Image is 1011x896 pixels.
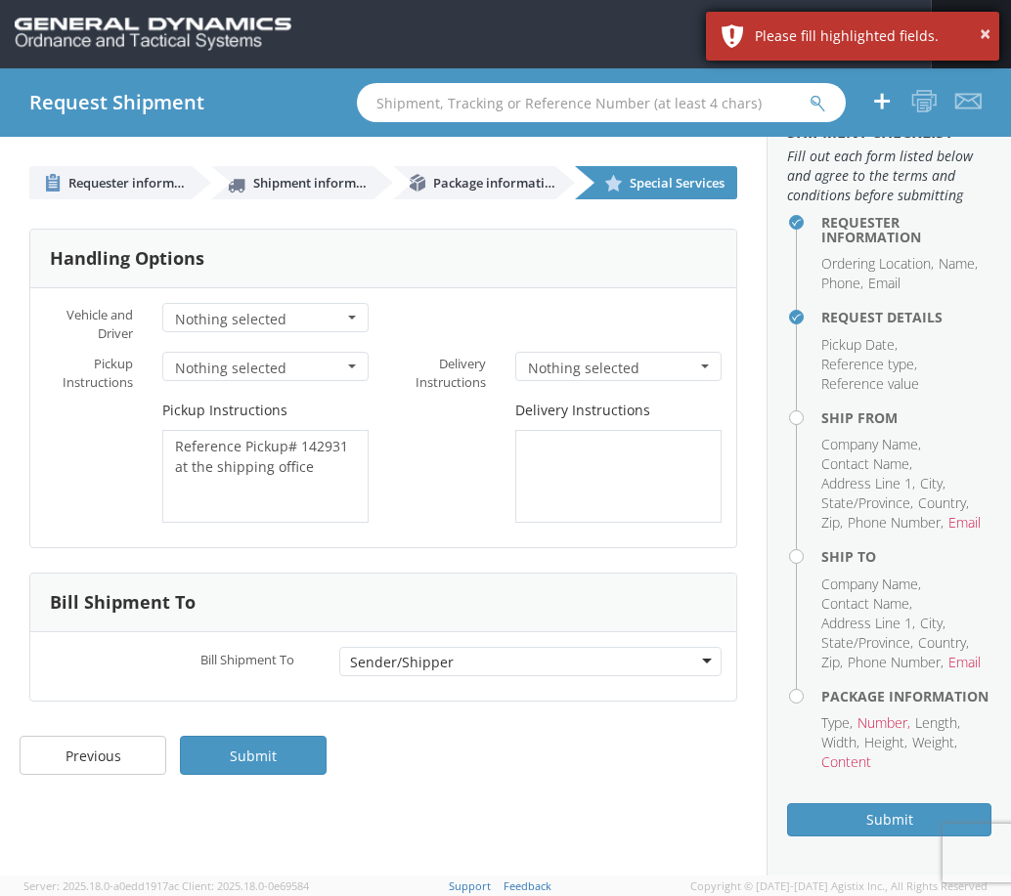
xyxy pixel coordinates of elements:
[821,594,912,614] li: Contact Name
[29,92,204,113] h4: Request Shipment
[918,493,969,513] li: Country
[630,174,725,192] span: Special Services
[515,401,650,420] label: Delivery Instructions
[211,166,374,199] a: Shipment information
[416,355,486,391] span: Delivery Instructions
[948,653,981,672] li: Email
[162,352,369,381] button: Nothing selected
[821,549,991,564] h4: Ship To
[821,474,915,493] li: Address Line 1
[23,878,179,893] span: Server: 2025.18.0-a0edd1917ac
[821,335,898,355] li: Pickup Date
[690,878,988,894] span: Copyright © [DATE]-[DATE] Agistix Inc., All Rights Reserved
[29,166,192,199] a: Requester information
[821,310,991,324] h4: Request Details
[821,254,934,274] li: Ordering Location
[821,410,991,425] h4: Ship From
[50,593,196,613] h3: Bill Shipment To
[848,653,944,672] li: Phone Number
[821,493,913,513] li: State/Province
[504,878,551,893] a: Feedback
[350,653,454,672] div: Sender/Shipper
[66,306,133,342] span: Vehicle and Driver
[787,124,991,142] h3: Shipment Checklist
[162,401,287,420] label: Pickup Instructions
[393,166,555,199] a: Package information
[787,147,991,205] span: Fill out each form listed below and agree to the terms and conditions before submitting
[175,310,343,329] span: Nothing selected
[821,653,843,672] li: Zip
[787,803,991,836] button: Submit
[821,454,912,474] li: Contact Name
[821,435,921,454] li: Company Name
[162,303,369,332] button: Nothing selected
[821,355,917,374] li: Reference type
[821,215,991,245] h4: Requester Information
[200,651,294,668] span: Bill Shipment To
[182,878,309,893] span: Client: 2025.18.0-0e69584
[864,733,907,752] li: Height
[821,614,915,633] li: Address Line 1
[180,736,327,775] a: Submit
[68,174,206,192] span: Requester information
[821,752,871,772] li: Content
[939,254,978,274] li: Name
[50,249,204,269] h3: Handling Options
[912,733,957,752] li: Weight
[357,83,846,122] input: Shipment, Tracking or Reference Number (at least 4 chars)
[821,733,859,752] li: Width
[755,26,985,46] div: Please fill highlighted fields.
[821,274,863,293] li: Phone
[575,166,737,199] a: Special Services
[857,713,910,733] li: Number
[948,513,981,533] li: Email
[449,878,491,893] a: Support
[63,355,133,391] span: Pickup Instructions
[920,474,945,493] li: City
[253,174,388,192] span: Shipment information
[848,513,944,533] li: Phone Number
[821,374,919,394] li: Reference value
[821,513,843,533] li: Zip
[15,18,291,51] img: gd-ots-0c3321f2eb4c994f95cb.png
[175,359,343,378] span: Nothing selected
[20,736,166,775] a: Previous
[433,174,560,192] span: Package information
[515,352,722,381] button: Nothing selected
[868,274,901,293] li: Email
[528,359,696,378] span: Nothing selected
[915,713,960,733] li: Length
[821,575,921,594] li: Company Name
[821,689,991,704] h4: Package Information
[918,633,969,653] li: Country
[980,21,990,49] button: ×
[920,614,945,633] li: City
[821,633,913,653] li: State/Province
[821,713,853,733] li: Type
